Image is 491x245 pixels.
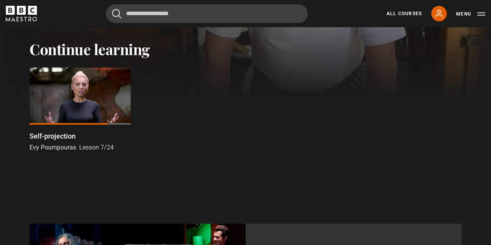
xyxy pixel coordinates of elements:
[456,10,485,18] button: Toggle navigation
[29,40,462,58] h2: Continue learning
[29,68,131,152] a: Self-projection Evy Poumpouras Lesson 7/24
[29,131,76,141] p: Self-projection
[112,9,121,19] button: Submit the search query
[6,6,37,21] svg: BBC Maestro
[29,144,76,151] span: Evy Poumpouras
[79,144,114,151] span: Lesson 7/24
[387,10,422,17] a: All Courses
[106,4,308,23] input: Search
